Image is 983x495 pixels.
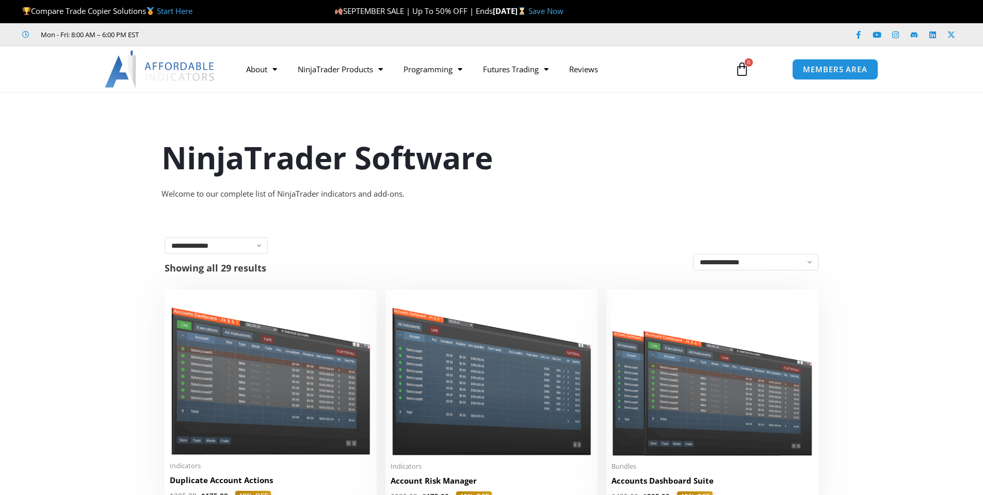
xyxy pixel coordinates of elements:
img: Account Risk Manager [391,295,592,455]
a: Accounts Dashboard Suite [611,475,813,491]
a: Futures Trading [473,57,559,81]
span: MEMBERS AREA [803,66,867,73]
h2: Accounts Dashboard Suite [611,475,813,486]
a: Start Here [157,6,192,16]
img: 🏆 [23,7,30,15]
a: Duplicate Account Actions [170,475,372,491]
select: Shop order [693,254,818,270]
nav: Menu [236,57,723,81]
span: Mon - Fri: 8:00 AM – 6:00 PM EST [38,28,139,41]
span: Indicators [170,461,372,470]
p: Showing all 29 results [165,263,266,273]
a: NinjaTrader Products [287,57,393,81]
h2: Account Risk Manager [391,475,592,486]
a: MEMBERS AREA [792,59,878,80]
a: Reviews [559,57,608,81]
img: 🥇 [147,7,154,15]
span: 0 [745,58,753,67]
img: ⌛ [518,7,526,15]
img: Accounts Dashboard Suite [611,295,813,456]
iframe: Customer reviews powered by Trustpilot [153,29,308,40]
span: SEPTEMBER SALE | Up To 50% OFF | Ends [334,6,493,16]
img: LogoAI | Affordable Indicators – NinjaTrader [105,51,216,88]
h2: Duplicate Account Actions [170,475,372,486]
a: Account Risk Manager [391,475,592,491]
strong: [DATE] [493,6,528,16]
img: Duplicate Account Actions [170,295,372,455]
span: Bundles [611,462,813,471]
div: Welcome to our complete list of NinjaTrader indicators and add-ons. [162,187,822,201]
a: About [236,57,287,81]
span: Indicators [391,462,592,471]
img: 🍂 [335,7,343,15]
h1: NinjaTrader Software [162,136,822,179]
a: Save Now [528,6,563,16]
span: Compare Trade Copier Solutions [22,6,192,16]
a: 0 [719,54,765,84]
a: Programming [393,57,473,81]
